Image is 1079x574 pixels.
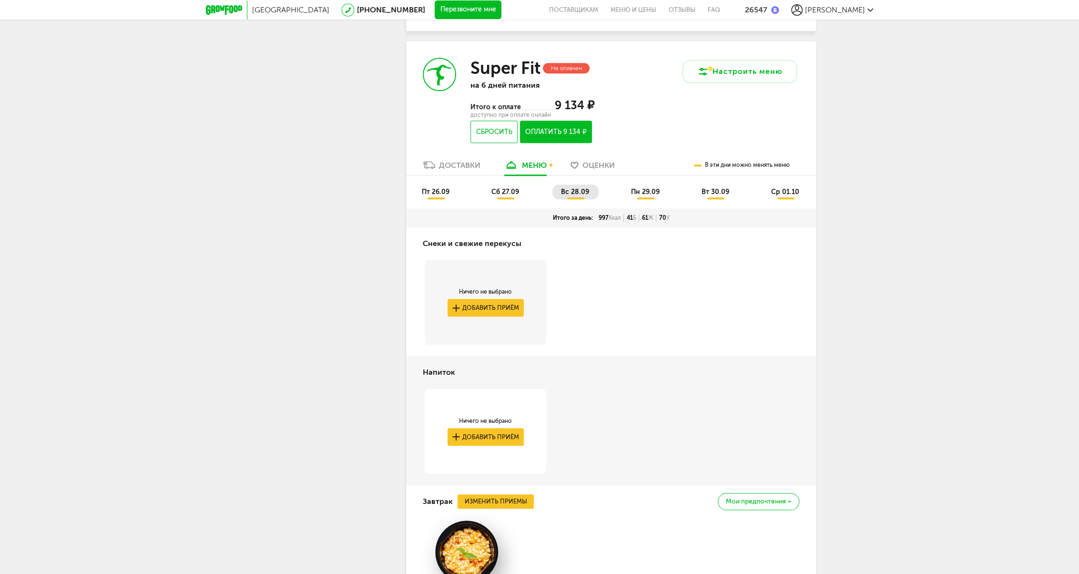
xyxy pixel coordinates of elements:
[448,428,524,446] button: Добавить приём
[418,160,485,175] a: Доставки
[582,161,615,170] span: Оценки
[458,494,534,509] button: Изменить приемы
[470,103,522,111] span: Итого к оплате
[439,161,480,170] div: Доставки
[666,215,670,221] span: У
[596,214,624,222] div: 997
[631,188,660,196] span: пн 29.09
[682,60,797,83] button: Настроить меню
[522,161,547,170] div: меню
[470,113,594,117] div: доступно при оплате онлайн
[499,160,551,175] a: меню
[520,121,592,143] button: Оплатить 9 134 ₽
[745,5,767,14] div: 26547
[656,214,672,222] div: 70
[566,160,620,175] a: Оценки
[771,6,779,14] img: bonus_b.cdccf46.png
[448,417,524,425] div: Ничего не выбрано
[423,492,453,511] h4: Завтрак
[470,81,594,90] p: на 6 дней питания
[561,188,589,196] span: вс 28.09
[470,121,518,143] button: Сбросить
[470,58,540,78] h3: Super Fit
[702,188,729,196] span: вт 30.09
[448,299,524,317] button: Добавить приём
[609,215,621,221] span: Ккал
[624,214,639,222] div: 41
[648,215,653,221] span: Ж
[491,188,519,196] span: сб 27.09
[694,155,790,175] div: В эти дни можно менять меню
[423,235,521,253] h4: Снеки и свежие перекусы
[555,98,594,112] span: 9 134 ₽
[805,5,865,14] span: [PERSON_NAME]
[423,363,455,381] h4: Напиток
[448,288,524,296] div: Ничего не выбрано
[357,5,425,14] a: [PHONE_NUMBER]
[726,498,786,505] span: Мои предпочтения
[633,215,636,221] span: Б
[543,63,590,74] div: Не оплачен
[550,214,596,222] div: Итого за день:
[422,188,449,196] span: пт 26.09
[771,188,799,196] span: ср 01.10
[639,214,656,222] div: 61
[252,5,329,14] span: [GEOGRAPHIC_DATA]
[435,0,501,20] button: Перезвоните мне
